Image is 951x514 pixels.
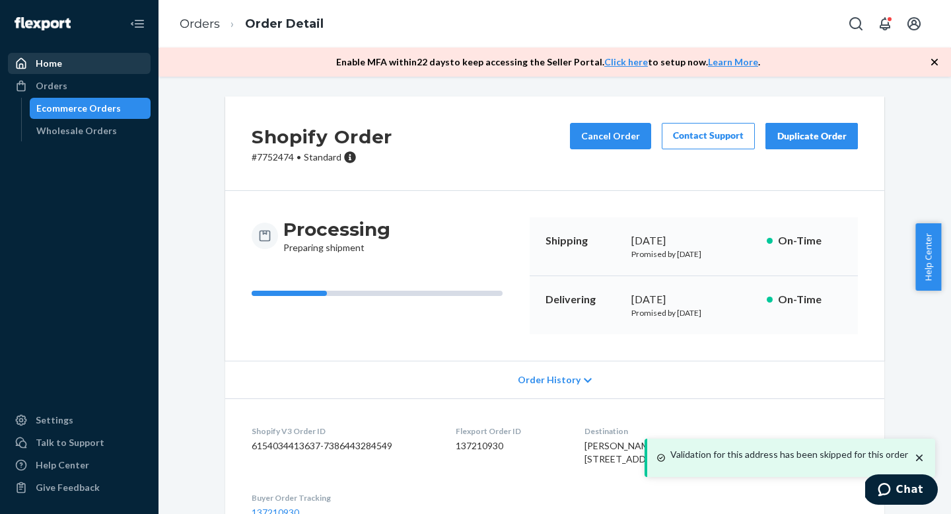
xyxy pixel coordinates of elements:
a: Learn More [708,56,758,67]
button: Give Feedback [8,477,151,498]
button: Open notifications [872,11,898,37]
div: Home [36,57,62,70]
a: Click here [604,56,648,67]
div: Ecommerce Orders [36,102,121,115]
a: Orders [180,17,220,31]
p: Promised by [DATE] [631,307,756,318]
div: [DATE] [631,233,756,248]
dt: Buyer Order Tracking [252,492,435,503]
a: Home [8,53,151,74]
iframe: Opens a widget where you can chat to one of our agents [865,474,938,507]
h3: Processing [283,217,390,241]
a: Orders [8,75,151,96]
svg: close toast [913,451,926,464]
span: [PERSON_NAME] [STREET_ADDRESS][PERSON_NAME][PERSON_NAME] [584,440,816,464]
p: Delivering [546,292,621,307]
dt: Destination [584,425,858,437]
p: Validation for this address has been skipped for this order [670,448,908,461]
p: On-Time [778,292,842,307]
p: # 7752474 [252,151,392,164]
button: Open Search Box [843,11,869,37]
button: Talk to Support [8,432,151,453]
button: Help Center [915,223,941,291]
div: Orders [36,79,67,92]
span: Order History [518,373,581,386]
span: Standard [304,151,341,163]
div: Preparing shipment [283,217,390,254]
dd: 6154034413637-7386443284549 [252,439,435,453]
p: On-Time [778,233,842,248]
h2: Shopify Order [252,123,392,151]
a: Ecommerce Orders [30,98,151,119]
ol: breadcrumbs [169,5,334,44]
div: [DATE] [631,292,756,307]
div: Settings [36,414,73,427]
div: Give Feedback [36,481,100,494]
div: Wholesale Orders [36,124,117,137]
dt: Flexport Order ID [456,425,563,437]
div: Talk to Support [36,436,104,449]
dd: 137210930 [456,439,563,453]
a: Help Center [8,455,151,476]
p: Enable MFA within 22 days to keep accessing the Seller Portal. to setup now. . [336,55,760,69]
a: Contact Support [662,123,755,149]
button: Close Navigation [124,11,151,37]
a: Settings [8,410,151,431]
div: Duplicate Order [777,129,847,143]
p: Shipping [546,233,621,248]
a: Wholesale Orders [30,120,151,141]
span: • [297,151,301,163]
a: Order Detail [245,17,324,31]
dt: Shopify V3 Order ID [252,425,435,437]
p: Promised by [DATE] [631,248,756,260]
div: Help Center [36,459,89,472]
img: Flexport logo [15,17,71,30]
button: Duplicate Order [765,123,858,149]
button: Open account menu [901,11,927,37]
button: Cancel Order [570,123,651,149]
